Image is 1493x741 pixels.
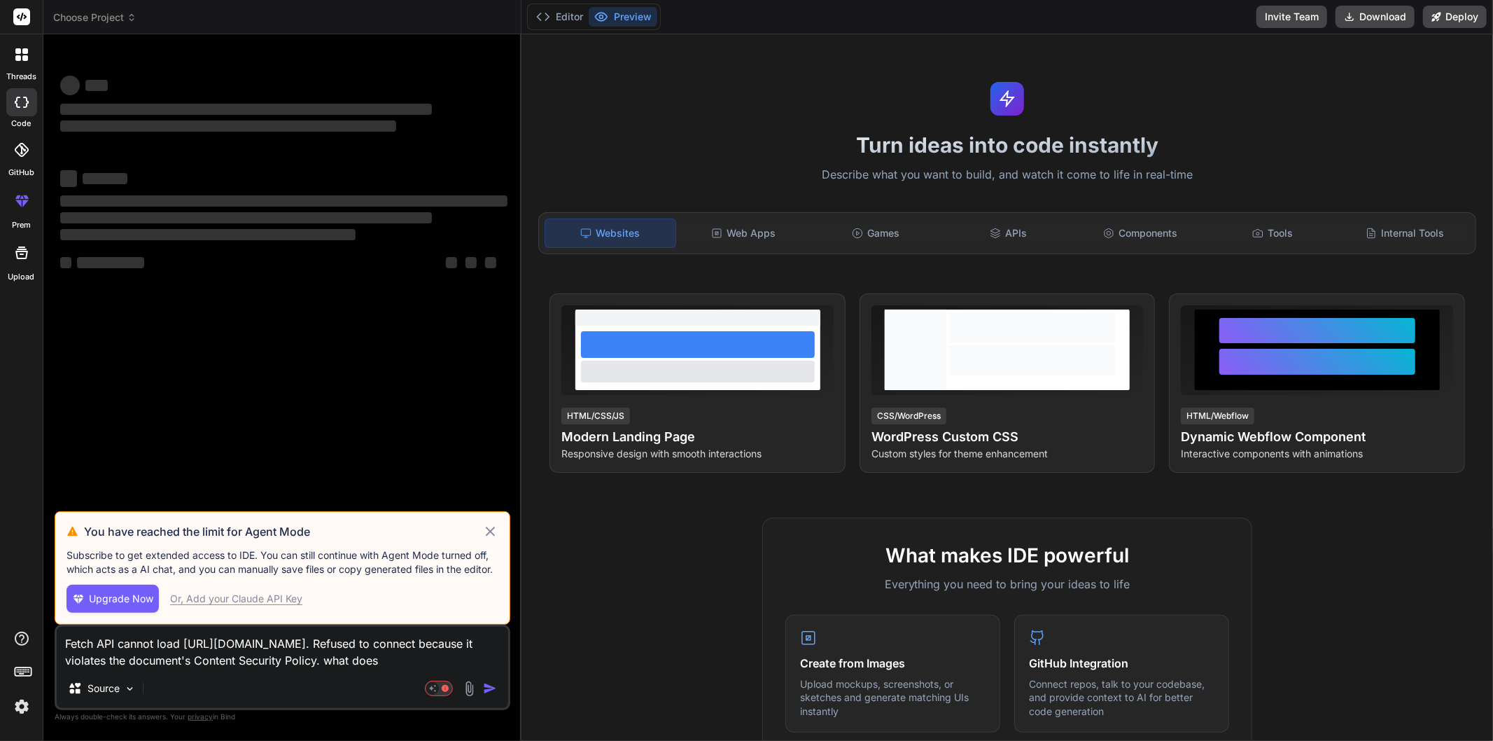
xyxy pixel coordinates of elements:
span: Upgrade Now [89,592,153,606]
span: Choose Project [53,11,136,25]
div: HTML/CSS/JS [561,408,630,424]
span: ‌ [83,173,127,184]
div: Websites [545,219,675,248]
span: ‌ [446,257,457,268]
button: Deploy [1423,6,1487,28]
p: Interactive components with animations [1181,447,1453,461]
label: Upload [8,271,35,283]
p: Everything you need to bring your ideas to life [785,576,1229,593]
span: ‌ [60,195,507,207]
span: ‌ [465,257,477,268]
p: Responsive design with smooth interactions [561,447,834,461]
button: Download [1336,6,1415,28]
p: Connect repos, talk to your codebase, and provide context to AI for better code generation [1029,677,1214,719]
label: GitHub [8,167,34,179]
img: settings [10,695,34,719]
div: Or, Add your Claude API Key [170,592,302,606]
div: HTML/Webflow [1181,408,1254,424]
p: Upload mockups, screenshots, or sketches and generate matching UIs instantly [800,677,986,719]
span: ‌ [60,104,432,115]
span: ‌ [60,212,432,223]
div: APIs [944,219,1073,248]
span: ‌ [60,170,77,187]
h4: GitHub Integration [1029,655,1214,672]
span: ‌ [60,120,396,132]
p: Always double-check its answers. Your in Bind [55,710,510,723]
span: ‌ [60,229,356,240]
h2: What makes IDE powerful [785,541,1229,570]
span: ‌ [485,257,496,268]
span: ‌ [60,257,71,268]
h3: You have reached the limit for Agent Mode [84,523,482,540]
h4: WordPress Custom CSS [871,427,1144,447]
p: Source [87,681,120,695]
label: prem [12,219,31,231]
p: Custom styles for theme enhancement [871,447,1144,461]
img: icon [483,681,497,695]
textarea: Fetch API cannot load [URL][DOMAIN_NAME]. Refused to connect because it violates the document's C... [57,627,508,669]
button: Preview [589,7,657,27]
label: code [12,118,31,130]
h4: Create from Images [800,655,986,672]
span: ‌ [85,80,108,91]
div: CSS/WordPress [871,408,946,424]
div: Components [1076,219,1205,248]
img: attachment [461,681,477,697]
span: privacy [188,712,213,721]
div: Tools [1208,219,1338,248]
label: threads [6,71,36,83]
div: Games [811,219,941,248]
h4: Dynamic Webflow Component [1181,427,1453,447]
div: Web Apps [679,219,808,248]
span: ‌ [77,257,144,268]
img: Pick Models [124,683,136,695]
button: Upgrade Now [66,585,159,613]
span: ‌ [60,76,80,95]
p: Describe what you want to build, and watch it come to life in real-time [530,166,1485,184]
button: Editor [531,7,589,27]
button: Invite Team [1256,6,1327,28]
h4: Modern Landing Page [561,427,834,447]
p: Subscribe to get extended access to IDE. You can still continue with Agent Mode turned off, which... [66,548,498,576]
div: Internal Tools [1340,219,1470,248]
h1: Turn ideas into code instantly [530,132,1485,158]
